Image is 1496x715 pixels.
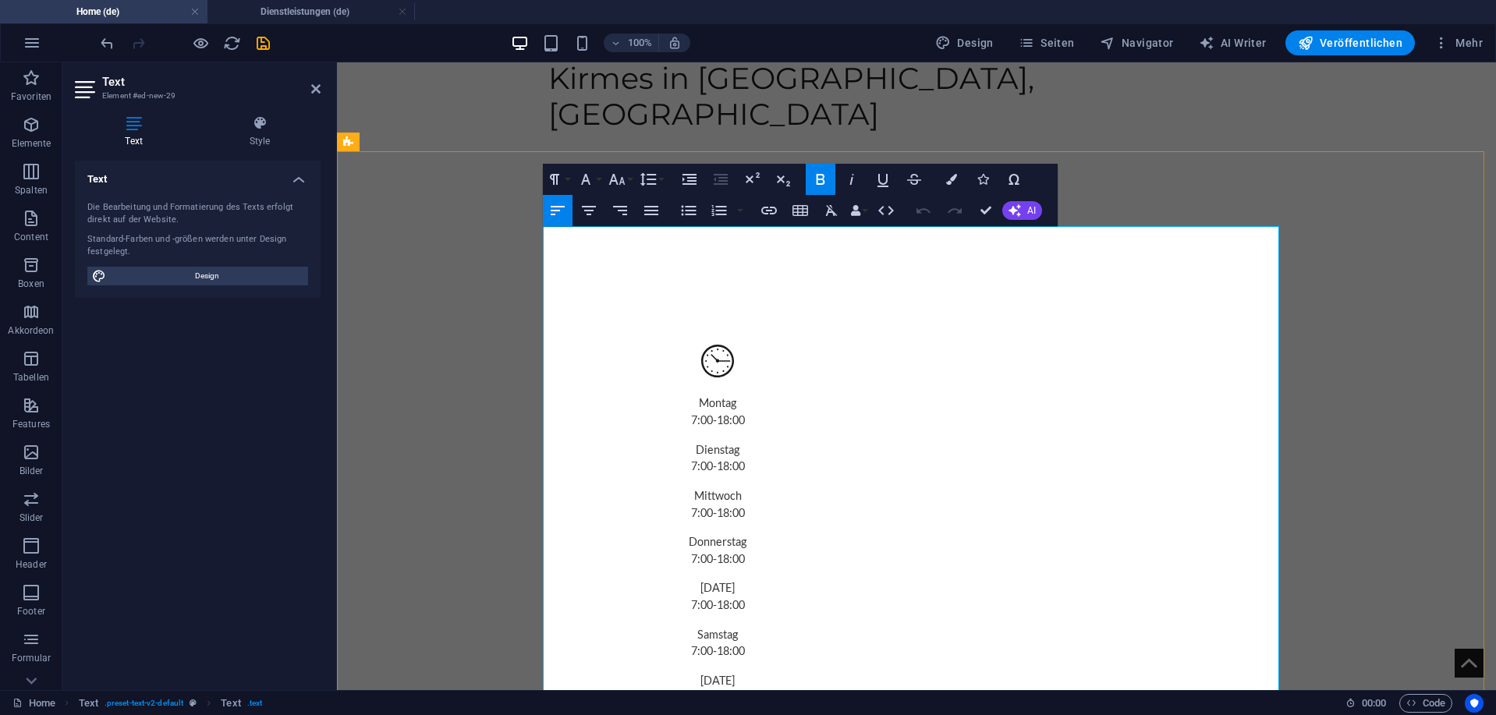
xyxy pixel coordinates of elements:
span: Mehr [1434,35,1483,51]
span: Navigator [1100,35,1174,51]
span: Veröffentlichen [1298,35,1402,51]
button: HTML [871,195,901,226]
h4: Text [75,115,199,148]
button: Superscript [737,164,767,195]
button: Decrease Indent [706,164,736,195]
i: Dieses Element ist ein anpassbares Preset [190,699,197,707]
h3: Element #ed-new-29 [102,89,289,103]
button: Navigator [1094,30,1180,55]
p: Elemente [12,137,51,150]
span: Code [1406,694,1445,713]
i: Rückgängig: Überschrift löschen (Strg+Z) [98,34,116,52]
button: Clear Formatting [817,195,846,226]
div: Die Bearbeitung und Formatierung des Texts erfolgt direkt auf der Website. [87,201,308,227]
button: Align Center [574,195,604,226]
span: . preset-text-v2-default [105,694,183,713]
button: Ordered List [704,195,734,226]
a: Klick, um Auswahl aufzuheben. Doppelklick öffnet Seitenverwaltung [12,694,55,713]
button: Underline (Ctrl+U) [868,164,898,195]
button: Bold (Ctrl+B) [806,164,835,195]
p: Content [14,231,48,243]
button: Redo (Ctrl+Shift+Z) [940,195,970,226]
div: Standard-Farben und -größen werden unter Design festgelegt. [87,233,308,259]
button: undo [97,34,116,52]
button: Strikethrough [899,164,929,195]
h4: Style [199,115,321,148]
i: Bei Größenänderung Zoomstufe automatisch an das gewählte Gerät anpassen. [668,36,682,50]
button: 100% [604,34,659,52]
p: Features [12,418,50,430]
button: Align Right [605,195,635,226]
button: Align Left [543,195,573,226]
button: Design [87,267,308,285]
span: Klick zum Auswählen. Doppelklick zum Bearbeiten [221,694,240,713]
button: Usercentrics [1465,694,1484,713]
span: : [1373,697,1375,709]
button: Unordered List [674,195,704,226]
i: Save (Ctrl+S) [254,34,272,52]
p: Akkordeon [8,324,54,337]
span: AI [1027,206,1036,215]
button: save [253,34,272,52]
button: Increase Indent [675,164,704,195]
p: Bilder [19,465,44,477]
button: Italic (Ctrl+I) [837,164,867,195]
button: Design [929,30,1000,55]
span: Design [111,267,303,285]
button: Seiten [1012,30,1081,55]
p: Spalten [15,184,48,196]
button: Insert Link [754,195,784,226]
button: Special Characters [999,164,1029,195]
h2: Text [102,75,321,89]
h6: Session-Zeit [1345,694,1387,713]
span: . text [247,694,262,713]
button: Line Height [636,164,666,195]
button: Undo (Ctrl+Z) [909,195,938,226]
nav: breadcrumb [79,694,263,713]
span: 00 00 [1362,694,1386,713]
button: Paragraph Format [543,164,573,195]
button: Colors [937,164,966,195]
button: Align Justify [636,195,666,226]
div: Design (Strg+Alt+Y) [929,30,1000,55]
button: Mehr [1427,30,1489,55]
button: Insert Table [785,195,815,226]
p: Footer [17,605,45,618]
button: Veröffentlichen [1285,30,1415,55]
p: Formular [12,652,51,664]
p: Slider [19,511,44,524]
span: Design [935,35,994,51]
button: Confirm (Ctrl+⏎) [971,195,1001,226]
button: Font Family [574,164,604,195]
span: AI Writer [1199,35,1267,51]
span: Klick zum Auswählen. Doppelklick zum Bearbeiten [79,694,98,713]
button: Icons [968,164,998,195]
p: Favoriten [11,90,51,103]
button: Font Size [605,164,635,195]
button: Subscript [768,164,798,195]
button: Ordered List [734,195,746,226]
button: AI Writer [1193,30,1273,55]
button: Code [1399,694,1452,713]
h4: Dienstleistungen (de) [207,3,415,20]
p: Header [16,558,47,571]
p: Tabellen [13,371,49,384]
h4: Text [75,161,321,189]
button: Data Bindings [848,195,870,226]
span: Seiten [1019,35,1075,51]
i: Seite neu laden [223,34,241,52]
button: reload [222,34,241,52]
p: Boxen [18,278,44,290]
button: AI [1002,201,1042,220]
h6: 100% [627,34,652,52]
